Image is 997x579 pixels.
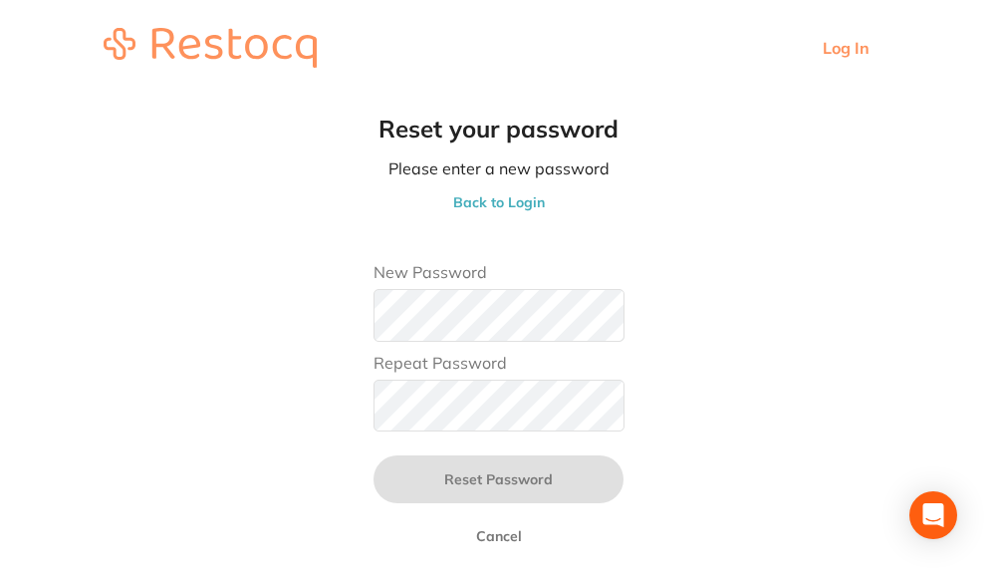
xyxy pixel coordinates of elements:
label: Repeat Password [374,354,623,372]
button: Back to Login [447,193,551,211]
label: New Password [374,263,623,281]
div: Open Intercom Messenger [909,491,957,539]
button: Cancel [470,527,528,545]
button: Reset Password [374,455,623,503]
img: restocq_logo.svg [104,28,317,68]
h2: Reset your password [378,116,619,144]
span: Reset Password [444,470,553,488]
a: Log In [823,39,870,57]
p: Please enter a new password [388,159,610,177]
